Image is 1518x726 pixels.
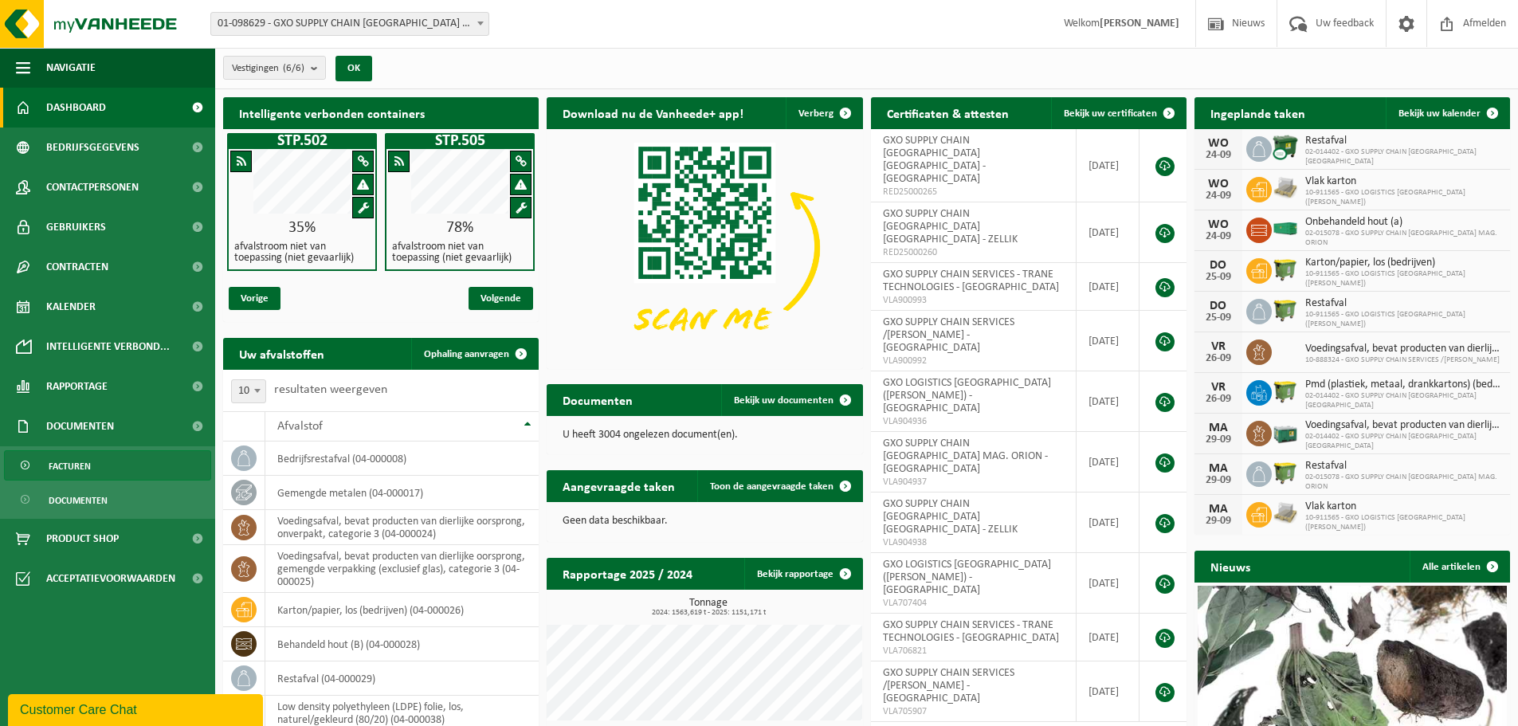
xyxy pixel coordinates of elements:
[1077,493,1139,553] td: [DATE]
[883,355,1064,367] span: VLA900992
[1305,343,1502,355] span: Voedingsafval, bevat producten van dierlijke oorsprong, onverpakt, categorie 3
[231,379,266,403] span: 10
[1305,500,1502,513] span: Vlak karton
[883,415,1064,428] span: VLA904936
[1305,432,1502,451] span: 02-014402 - GXO SUPPLY CHAIN [GEOGRAPHIC_DATA] [GEOGRAPHIC_DATA]
[1398,108,1481,119] span: Bekijk uw kalender
[547,384,649,415] h2: Documenten
[883,667,1014,704] span: GXO SUPPLY CHAIN SERVICES /[PERSON_NAME] - [GEOGRAPHIC_DATA]
[46,519,119,559] span: Product Shop
[1077,432,1139,493] td: [DATE]
[46,88,106,128] span: Dashboard
[49,451,91,481] span: Facturen
[1077,371,1139,432] td: [DATE]
[411,338,537,370] a: Ophaling aanvragen
[1305,310,1502,329] span: 10-911565 - GXO LOGISTICS [GEOGRAPHIC_DATA] ([PERSON_NAME])
[46,367,108,406] span: Rapportage
[1077,553,1139,614] td: [DATE]
[1272,459,1299,486] img: WB-1100-HPE-GN-50
[883,186,1064,198] span: RED25000265
[1272,296,1299,324] img: WB-1100-HPE-GN-50
[1202,150,1234,161] div: 24-09
[46,48,96,88] span: Navigatie
[547,97,759,128] h2: Download nu de Vanheede+ app!
[1202,259,1234,272] div: DO
[883,559,1051,596] span: GXO LOGISTICS [GEOGRAPHIC_DATA] ([PERSON_NAME]) - [GEOGRAPHIC_DATA]
[883,705,1064,718] span: VLA705907
[1202,340,1234,353] div: VR
[1202,516,1234,527] div: 29-09
[1305,216,1502,229] span: Onbehandeld hout (a)
[547,558,708,589] h2: Rapportage 2025 / 2024
[1305,355,1502,365] span: 10-888324 - GXO SUPPLY CHAIN SERVICES /[PERSON_NAME]
[265,627,539,661] td: behandeld hout (B) (04-000028)
[277,420,323,433] span: Afvalstof
[710,481,834,492] span: Toon de aangevraagde taken
[1305,135,1502,147] span: Restafval
[883,208,1018,245] span: GXO SUPPLY CHAIN [GEOGRAPHIC_DATA] [GEOGRAPHIC_DATA] - ZELLIK
[265,476,539,510] td: gemengde metalen (04-000017)
[46,406,114,446] span: Documenten
[1202,353,1234,364] div: 26-09
[1051,97,1185,129] a: Bekijk uw certificaten
[392,241,528,264] h4: afvalstroom niet van toepassing (niet gevaarlijk)
[1305,473,1502,492] span: 02-015078 - GXO SUPPLY CHAIN [GEOGRAPHIC_DATA] MAG. ORION
[883,597,1064,610] span: VLA707404
[883,619,1059,644] span: GXO SUPPLY CHAIN SERVICES - TRANE TECHNOLOGIES - [GEOGRAPHIC_DATA]
[883,294,1064,307] span: VLA900993
[1386,97,1508,129] a: Bekijk uw kalender
[232,380,265,402] span: 10
[1077,263,1139,311] td: [DATE]
[1202,178,1234,190] div: WO
[1077,202,1139,263] td: [DATE]
[1100,18,1179,29] strong: [PERSON_NAME]
[547,129,862,366] img: Download de VHEPlus App
[798,108,834,119] span: Verberg
[283,63,304,73] count: (6/6)
[1064,108,1157,119] span: Bekijk uw certificaten
[883,476,1064,489] span: VLA904937
[335,56,372,81] button: OK
[1202,503,1234,516] div: MA
[229,287,280,310] span: Vorige
[223,56,326,80] button: Vestigingen(6/6)
[46,287,96,327] span: Kalender
[46,327,170,367] span: Intelligente verbond...
[424,349,509,359] span: Ophaling aanvragen
[1202,272,1234,283] div: 25-09
[223,338,340,369] h2: Uw afvalstoffen
[223,97,539,128] h2: Intelligente verbonden containers
[46,207,106,247] span: Gebruikers
[883,377,1051,414] span: GXO LOGISTICS [GEOGRAPHIC_DATA] ([PERSON_NAME]) - [GEOGRAPHIC_DATA]
[210,12,489,36] span: 01-098629 - GXO SUPPLY CHAIN ANTWERP NV - ANTWERPEN
[1202,475,1234,486] div: 29-09
[1202,312,1234,324] div: 25-09
[1272,500,1299,527] img: LP-PA-00000-WDN-11
[386,220,533,236] div: 78%
[265,545,539,593] td: voedingsafval, bevat producten van dierlijke oorsprong, gemengde verpakking (exclusief glas), cat...
[1305,229,1502,248] span: 02-015078 - GXO SUPPLY CHAIN [GEOGRAPHIC_DATA] MAG. ORION
[8,691,266,726] iframe: chat widget
[1202,434,1234,445] div: 29-09
[4,450,211,481] a: Facturen
[265,661,539,696] td: restafval (04-000029)
[1202,381,1234,394] div: VR
[1202,300,1234,312] div: DO
[734,395,834,406] span: Bekijk uw documenten
[1202,394,1234,405] div: 26-09
[547,470,691,501] h2: Aangevraagde taken
[1272,222,1299,236] img: HK-XC-40-GN-00
[46,167,139,207] span: Contactpersonen
[883,316,1014,354] span: GXO SUPPLY CHAIN SERVICES /[PERSON_NAME] - [GEOGRAPHIC_DATA]
[1077,661,1139,722] td: [DATE]
[1305,513,1502,532] span: 10-911565 - GXO LOGISTICS [GEOGRAPHIC_DATA] ([PERSON_NAME])
[1077,311,1139,371] td: [DATE]
[555,609,862,617] span: 2024: 1563,619 t - 2025: 1151,171 t
[1410,551,1508,583] a: Alle artikelen
[1272,175,1299,202] img: LP-PA-00000-WDN-11
[1305,460,1502,473] span: Restafval
[1305,379,1502,391] span: Pmd (plastiek, metaal, drankkartons) (bedrijven)
[265,510,539,545] td: voedingsafval, bevat producten van dierlijke oorsprong, onverpakt, categorie 3 (04-000024)
[1202,137,1234,150] div: WO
